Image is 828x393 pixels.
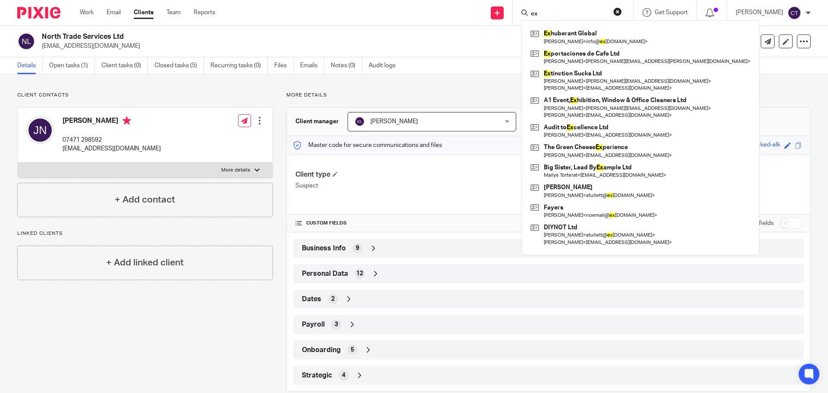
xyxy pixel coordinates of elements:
[335,320,338,329] span: 3
[115,193,175,206] h4: + Add contact
[295,117,339,126] h3: Client manager
[302,295,321,304] span: Dates
[49,57,95,74] a: Open tasks (1)
[302,269,348,278] span: Personal Data
[369,57,402,74] a: Audit logs
[221,167,250,174] p: More details
[613,7,622,16] button: Clear
[295,181,549,190] p: Suspect
[295,220,549,227] h4: CUSTOM FIELDS
[101,57,148,74] a: Client tasks (0)
[274,57,294,74] a: Files
[106,256,184,269] h4: + Add linked client
[302,244,346,253] span: Business Info
[17,57,43,74] a: Details
[530,10,608,18] input: Search
[736,8,783,17] p: [PERSON_NAME]
[42,32,563,41] h2: North Trade Services Ltd
[63,136,161,144] p: 07471 298592
[356,269,363,278] span: 12
[693,140,780,150] div: awesome-magenta-checked-elk
[351,346,354,354] span: 5
[331,57,362,74] a: Notes (0)
[17,92,273,99] p: Client contacts
[210,57,268,74] a: Recurring tasks (0)
[286,92,811,99] p: More details
[354,116,365,127] img: svg%3E
[80,8,94,17] a: Work
[26,116,54,144] img: svg%3E
[17,230,273,237] p: Linked clients
[63,116,161,127] h4: [PERSON_NAME]
[655,9,688,16] span: Get Support
[63,144,161,153] p: [EMAIL_ADDRESS][DOMAIN_NAME]
[300,57,324,74] a: Emails
[154,57,204,74] a: Closed tasks (5)
[342,371,345,380] span: 4
[166,8,181,17] a: Team
[787,6,801,20] img: svg%3E
[293,141,442,150] p: Master code for secure communications and files
[134,8,154,17] a: Clients
[122,116,131,125] i: Primary
[295,170,549,179] h4: Client type
[17,7,60,19] img: Pixie
[302,371,332,380] span: Strategic
[331,295,335,303] span: 2
[302,320,325,329] span: Payroll
[42,42,693,50] p: [EMAIL_ADDRESS][DOMAIN_NAME]
[370,119,418,125] span: [PERSON_NAME]
[302,346,341,355] span: Onboarding
[107,8,121,17] a: Email
[17,32,35,50] img: svg%3E
[194,8,215,17] a: Reports
[356,244,359,253] span: 9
